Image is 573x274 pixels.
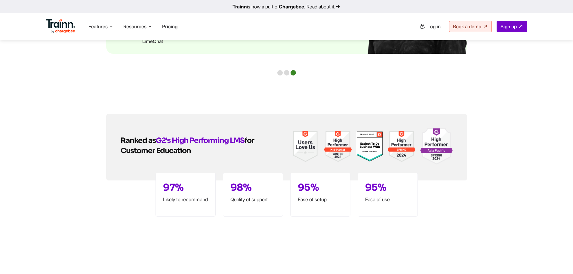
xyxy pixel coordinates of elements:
a: Book a demo [449,21,492,32]
iframe: Chat Widget [543,245,573,274]
span: 95% [365,181,387,193]
img: Trainn Logo [46,19,75,33]
p: Ease of use [365,197,410,202]
b: Trainn [233,4,247,10]
span: Log in [427,23,441,29]
p: Ease of setup [298,197,343,202]
span: 95% [298,181,319,193]
span: Sign up [501,23,517,29]
img: Trainn | Customer Onboarding Software [324,128,352,165]
a: Pricing [162,23,177,29]
p: Quality of support [230,197,276,202]
a: G2's High Performing LMS [156,136,245,145]
span: Resources [123,23,146,30]
p: LimeChat [142,38,431,44]
span: 97% [163,181,184,193]
img: Trainn | Customer Onboarding Software [291,128,319,165]
img: Trainn | Customer Onboarding Software [357,131,383,162]
p: Likely to recommend [163,197,208,202]
a: Log in [416,21,444,32]
span: Book a demo [453,23,481,29]
a: Sign up [497,21,527,32]
span: Features [88,23,108,30]
h2: Ranked as for Customer Education [121,135,265,156]
img: Trainn | Customer Onboarding Software [420,128,452,165]
span: 98% [230,181,252,193]
img: Trainn | Customer Onboarding Software [388,128,415,165]
b: Chargebee [279,4,304,10]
